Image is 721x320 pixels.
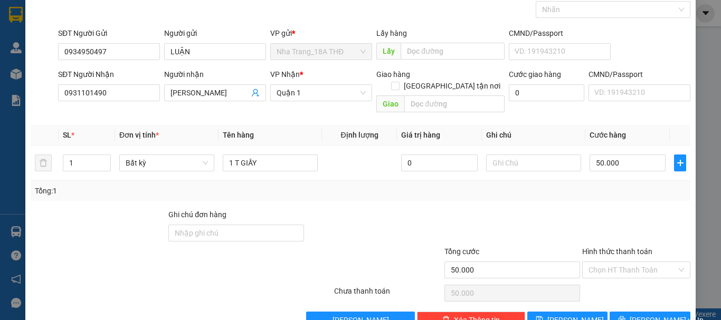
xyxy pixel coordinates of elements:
[270,27,372,39] div: VP gửi
[58,69,160,80] div: SĐT Người Nhận
[164,27,266,39] div: Người gửi
[65,15,105,65] b: Gửi khách hàng
[168,210,226,219] label: Ghi chú đơn hàng
[13,68,58,136] b: Phương Nam Express
[376,29,407,37] span: Lấy hàng
[126,155,208,171] span: Bất kỳ
[401,154,477,171] input: 0
[333,285,443,304] div: Chưa thanh toán
[340,131,378,139] span: Định lượng
[35,185,279,197] div: Tổng: 1
[509,70,561,79] label: Cước giao hàng
[270,70,300,79] span: VP Nhận
[58,27,160,39] div: SĐT Người Gửi
[400,80,505,92] span: [GEOGRAPHIC_DATA] tận nơi
[486,154,581,171] input: Ghi Chú
[401,43,505,60] input: Dọc đường
[444,247,479,256] span: Tổng cước
[35,154,52,171] button: delete
[376,70,410,79] span: Giao hàng
[63,131,71,139] span: SL
[89,40,145,49] b: [DOMAIN_NAME]
[482,125,585,146] th: Ghi chú
[277,44,366,60] span: Nha Trang_18A THĐ
[119,131,159,139] span: Đơn vị tính
[376,95,404,112] span: Giao
[590,131,626,139] span: Cước hàng
[251,89,260,97] span: user-add
[376,43,401,60] span: Lấy
[582,247,652,256] label: Hình thức thanh toán
[223,154,318,171] input: VD: Bàn, Ghế
[223,131,254,139] span: Tên hàng
[168,225,304,241] input: Ghi chú đơn hàng
[674,154,686,171] button: plus
[89,50,145,63] li: (c) 2017
[589,69,690,80] div: CMND/Passport
[277,85,366,101] span: Quận 1
[509,84,584,101] input: Cước giao hàng
[115,13,140,38] img: logo.jpg
[404,95,505,112] input: Dọc đường
[509,27,611,39] div: CMND/Passport
[164,69,266,80] div: Người nhận
[675,159,686,167] span: plus
[401,131,440,139] span: Giá trị hàng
